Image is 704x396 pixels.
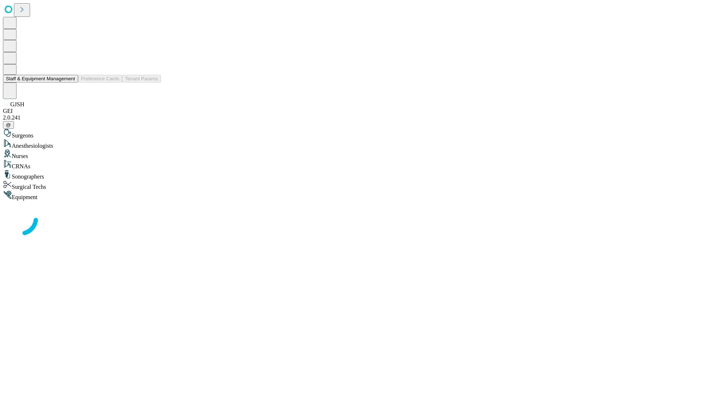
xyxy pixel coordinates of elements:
[3,121,14,129] button: @
[3,180,701,190] div: Surgical Techs
[3,114,701,121] div: 2.0.241
[3,139,701,149] div: Anesthesiologists
[3,129,701,139] div: Surgeons
[3,149,701,159] div: Nurses
[3,170,701,180] div: Sonographers
[10,101,24,107] span: GJSH
[122,75,161,82] button: Tenant Params
[3,190,701,201] div: Equipment
[6,122,11,128] span: @
[3,159,701,170] div: CRNAs
[3,75,78,82] button: Staff & Equipment Management
[3,108,701,114] div: GEI
[78,75,122,82] button: Preference Cards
